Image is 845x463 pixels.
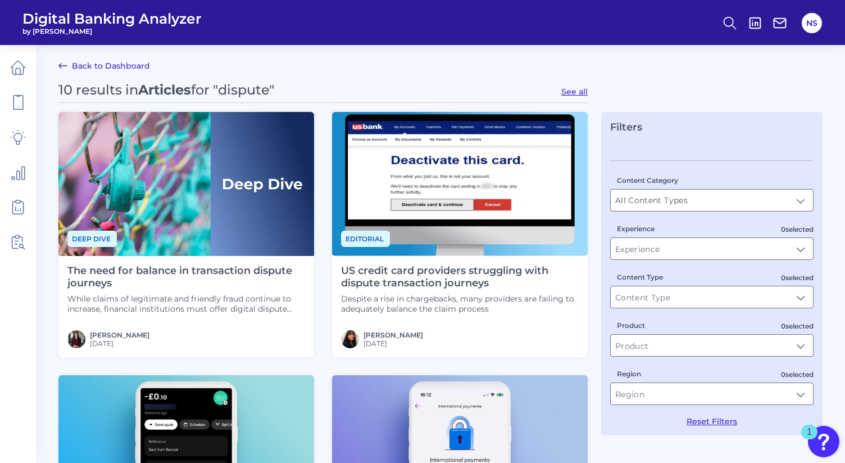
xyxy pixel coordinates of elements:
[341,330,359,348] img: Gina_DeCorla.jpg
[90,339,149,348] span: [DATE]
[617,370,641,378] label: Region
[90,331,149,339] a: [PERSON_NAME]
[611,335,813,356] input: Product
[611,238,813,259] input: Experience
[807,432,812,447] div: 1
[617,273,663,281] label: Content Type
[67,231,117,247] span: Deep dive
[617,176,678,185] label: Content Category
[58,112,314,256] img: Deep Dives with Right Label.png
[341,265,579,289] h4: US credit card providers struggling with dispute transaction journeys
[364,331,423,339] a: [PERSON_NAME]
[332,112,588,256] img: CC-1366x768s.png
[67,294,305,314] p: While claims of legitimate and friendly fraud continue to increase, financial institutions must o...
[138,82,191,98] span: Articles
[67,265,305,289] h4: The need for balance in transaction dispute journeys
[22,27,202,35] span: by [PERSON_NAME]
[802,13,822,33] button: NS
[58,59,150,73] a: Back to Dashboard
[341,231,390,247] span: Editorial
[611,383,813,404] input: Region
[67,330,85,348] img: RNFetchBlobTmp_0b8yx2vy2p867rz195sbp4h.png
[808,426,839,457] button: Open Resource Center, 1 new notification
[341,233,390,244] a: Editorial
[364,339,423,348] span: [DATE]
[611,286,813,308] input: Content Type
[561,87,588,97] button: See all
[617,321,645,330] label: Product
[610,121,642,133] span: Filters
[341,294,579,314] p: Despite a rise in chargebacks, many providers are failing to adequately balance the claim process
[687,416,737,426] button: Reset Filters
[22,10,202,27] span: Digital Banking Analyzer
[67,233,117,244] a: Deep dive
[191,82,274,98] span: for "dispute"
[58,82,274,98] div: 10 results in
[617,224,655,233] label: Experience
